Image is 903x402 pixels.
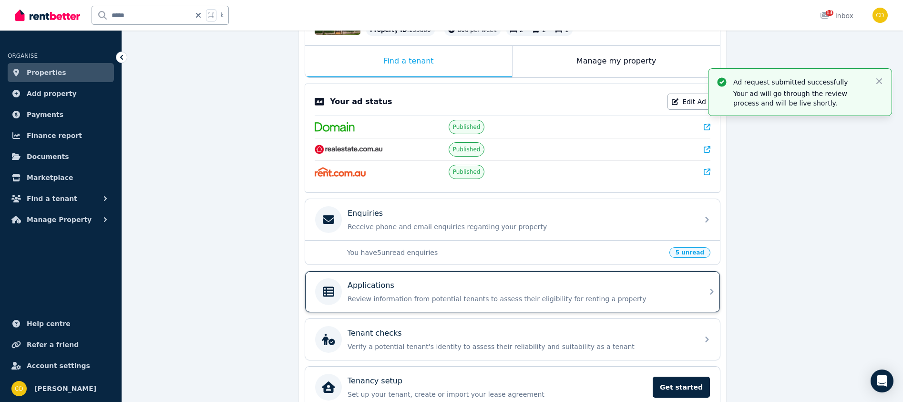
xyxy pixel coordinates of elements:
span: Help centre [27,318,71,329]
p: Ad request submitted successfully [733,77,867,87]
a: Help centre [8,314,114,333]
a: Account settings [8,356,114,375]
div: Inbox [820,11,853,21]
span: Published [453,168,481,176]
p: Verify a potential tenant's identity to assess their reliability and suitability as a tenant [348,342,693,351]
img: Domain.com.au [315,122,355,132]
a: Refer a friend [8,335,114,354]
a: Properties [8,63,114,82]
div: Find a tenant [305,46,512,77]
p: Your ad status [330,96,392,107]
p: Review information from potential tenants to assess their eligibility for renting a property [348,294,693,304]
span: Account settings [27,360,90,371]
img: Chris Dimitropoulos [11,381,27,396]
span: Published [453,123,481,131]
a: Marketplace [8,168,114,187]
span: Marketplace [27,172,73,183]
a: Tenant checksVerify a potential tenant's identity to assess their reliability and suitability as ... [305,319,720,360]
img: RentBetter [15,8,80,22]
span: Get started [653,377,710,398]
span: 13 [826,10,833,16]
div: Open Intercom Messenger [871,370,893,392]
span: k [220,11,224,19]
span: Properties [27,67,66,78]
p: Your ad will go through the review process and will be live shortly. [733,89,867,108]
span: 5 unread [669,247,710,258]
img: RealEstate.com.au [315,145,383,154]
div: Manage my property [513,46,720,77]
p: Set up your tenant, create or import your lease agreement [348,390,647,399]
span: Finance report [27,130,82,141]
button: Find a tenant [8,189,114,208]
p: Tenancy setup [348,375,402,387]
a: Payments [8,105,114,124]
span: Add property [27,88,77,99]
p: Tenant checks [348,328,402,339]
img: Rent.com.au [315,167,366,177]
span: Payments [27,109,63,120]
span: Manage Property [27,214,92,225]
span: Documents [27,151,69,162]
a: EnquiriesReceive phone and email enquiries regarding your property [305,199,720,240]
img: Chris Dimitropoulos [872,8,888,23]
a: Add property [8,84,114,103]
a: Documents [8,147,114,166]
a: Edit Ad [667,94,710,110]
p: Enquiries [348,208,383,219]
span: [PERSON_NAME] [34,383,96,394]
a: Finance report [8,126,114,145]
p: Receive phone and email enquiries regarding your property [348,222,693,232]
button: Manage Property [8,210,114,229]
span: ORGANISE [8,53,38,59]
p: Applications [348,280,394,291]
span: Published [453,146,481,153]
a: ApplicationsReview information from potential tenants to assess their eligibility for renting a p... [305,271,720,312]
span: Find a tenant [27,193,77,204]
span: Refer a friend [27,339,79,350]
p: You have 5 unread enquiries [347,248,664,257]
